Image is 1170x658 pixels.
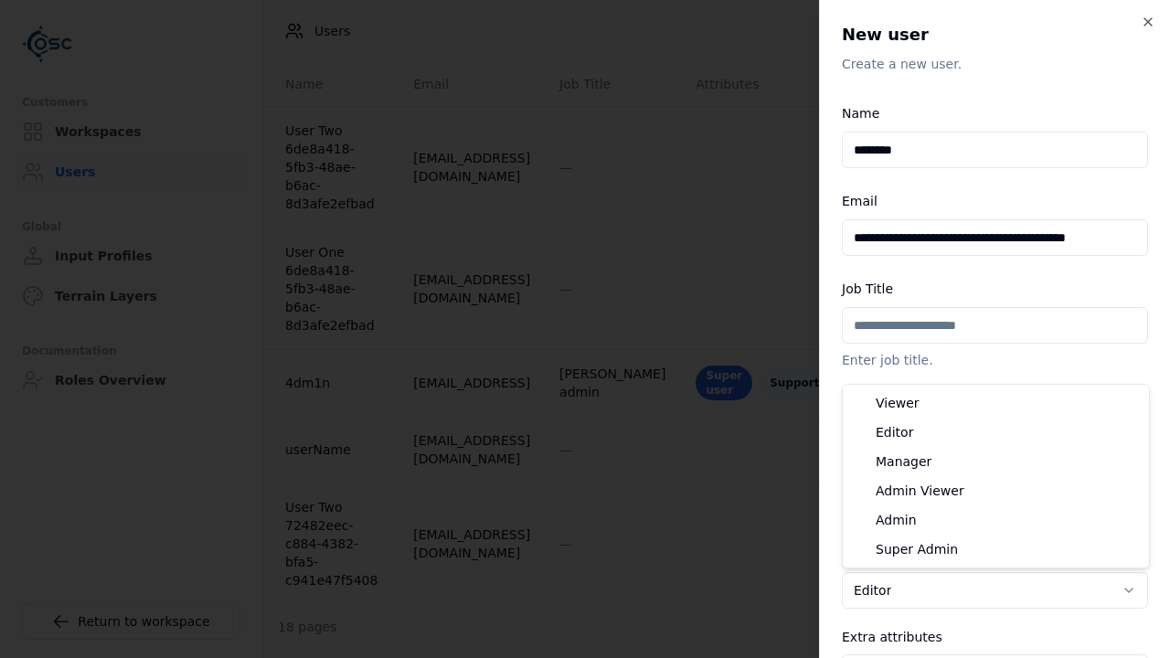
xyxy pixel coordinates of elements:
span: Admin [876,511,917,529]
span: Manager [876,452,931,471]
span: Viewer [876,394,920,412]
span: Editor [876,423,913,441]
span: Admin Viewer [876,482,964,500]
span: Super Admin [876,540,958,558]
